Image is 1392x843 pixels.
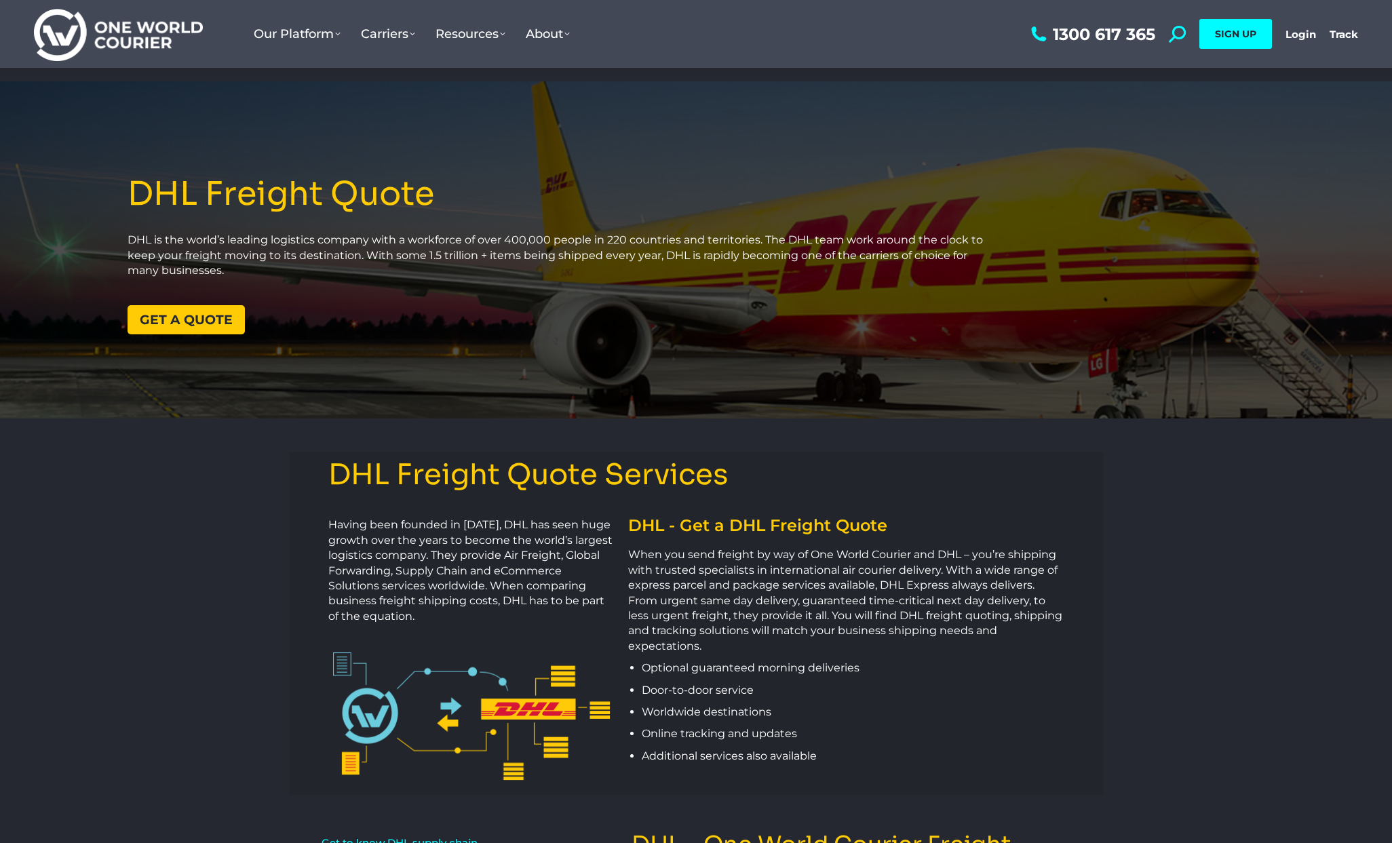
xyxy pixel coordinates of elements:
[642,749,1063,764] p: Additional services also available
[526,26,570,41] span: About
[1199,19,1272,49] a: SIGN UP
[642,705,1063,720] p: Worldwide destinations
[642,661,1063,675] p: Optional guaranteed morning deliveries
[361,26,415,41] span: Carriers
[1285,28,1316,41] a: Login
[1215,28,1256,40] span: SIGN UP
[1028,26,1155,43] a: 1300 617 365
[436,26,505,41] span: Resources
[244,13,351,55] a: Our Platform
[642,683,1063,698] p: Door-to-door service
[628,547,1063,654] p: When you send freight by way of One World Courier and DHL – you’re shipping with trusted speciali...
[34,7,203,62] img: One World Courier
[351,13,425,55] a: Carriers
[328,517,615,624] p: Having been founded in [DATE], DHL has seen huge growth over the years to become the world’s larg...
[328,459,1064,490] h3: DHL Freight Quote Services
[642,726,1063,741] p: Online tracking and updates
[140,313,233,326] span: Get a quote
[128,305,245,334] a: Get a quote
[128,233,985,278] p: DHL is the world’s leading logistics company with a workforce of over 400,000 people in 220 count...
[1330,28,1358,41] a: Track
[128,176,985,212] h1: DHL Freight Quote
[425,13,516,55] a: Resources
[328,644,615,788] img: TNT One World Courier Integration
[628,517,1063,534] h2: DHL - Get a DHL Freight Quote
[516,13,580,55] a: About
[254,26,341,41] span: Our Platform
